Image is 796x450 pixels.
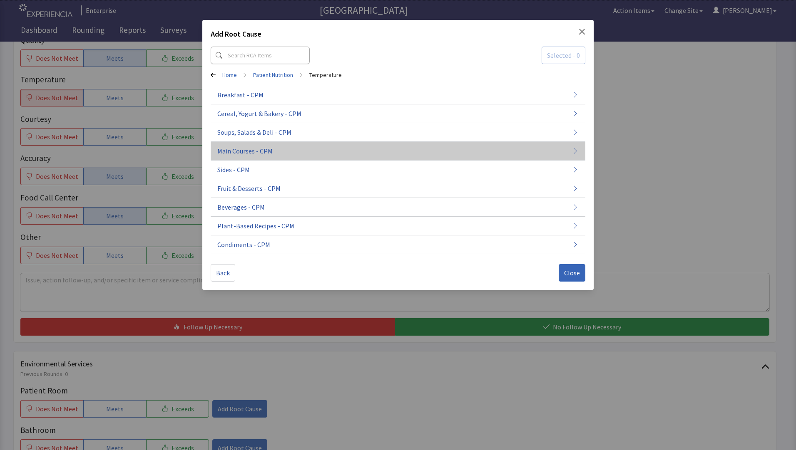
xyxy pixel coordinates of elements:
span: Cereal, Yogurt & Bakery - CPM [217,109,301,119]
button: Main Courses - CPM [211,142,585,161]
span: Fruit & Desserts - CPM [217,183,281,193]
button: Sides - CPM [211,161,585,179]
span: Sides - CPM [217,165,250,175]
span: Main Courses - CPM [217,146,273,156]
span: Beverages - CPM [217,202,265,212]
button: Cereal, Yogurt & Bakery - CPM [211,104,585,123]
button: Beverages - CPM [211,198,585,217]
span: Soups, Salads & Deli - CPM [217,127,291,137]
input: Search RCA Items [211,47,310,64]
span: Close [564,268,580,278]
button: Plant-Based Recipes - CPM [211,217,585,235]
span: Back [216,268,230,278]
span: Breakfast - CPM [217,90,264,100]
button: Close [579,28,585,35]
span: Plant-Based Recipes - CPM [217,221,294,231]
a: Home [222,71,237,79]
button: Back [211,264,235,282]
button: Close [559,264,585,282]
span: > [300,67,303,83]
button: Soups, Salads & Deli - CPM [211,123,585,142]
span: > [244,67,246,83]
button: Condiments - CPM [211,235,585,254]
a: Patient Nutrition [253,71,293,79]
span: Condiments - CPM [217,240,270,250]
button: Breakfast - CPM [211,86,585,104]
h2: Add Root Cause [211,28,261,43]
button: Fruit & Desserts - CPM [211,179,585,198]
a: Temperature [309,71,342,79]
